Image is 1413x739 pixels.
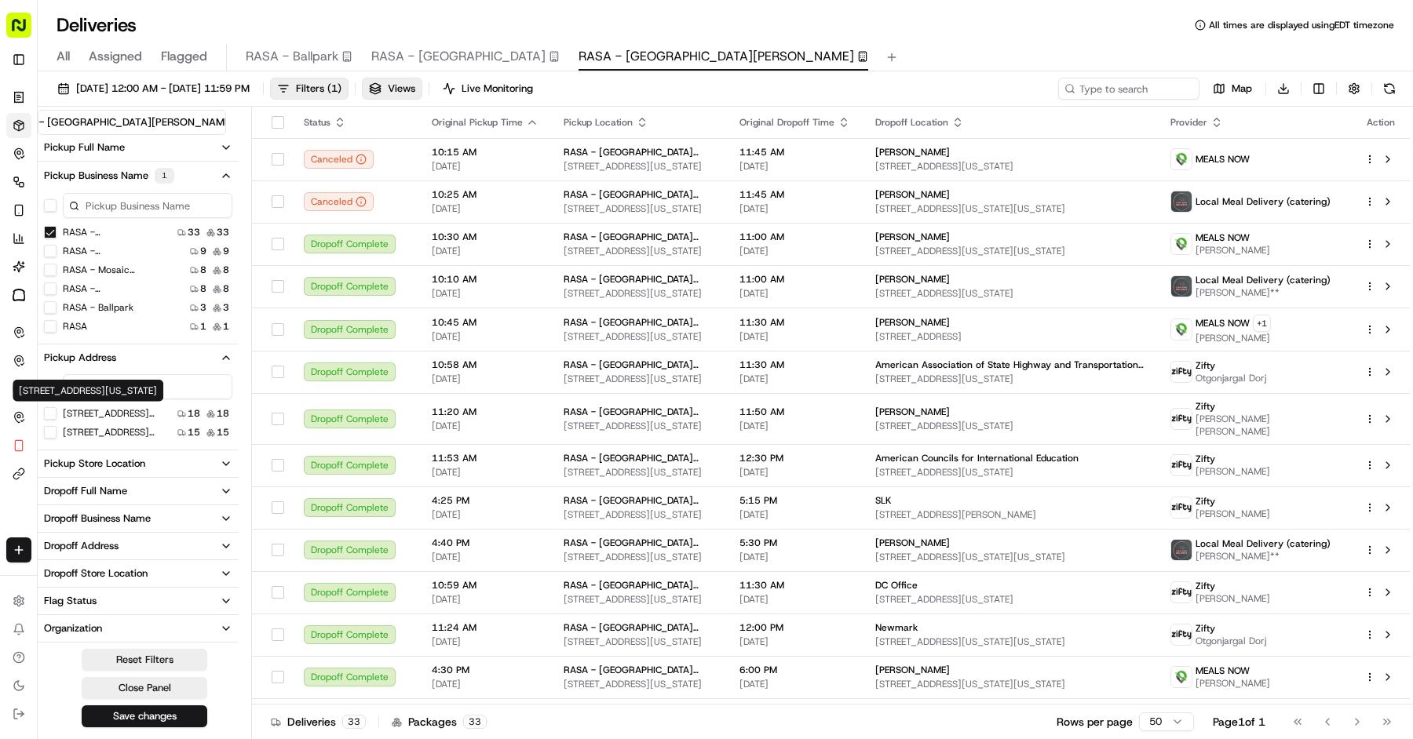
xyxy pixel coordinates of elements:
span: Assigned [89,47,142,66]
span: RASA - Ballpark [246,47,338,66]
span: [DATE] [739,287,850,300]
span: nakirzaman [49,242,104,255]
div: Pickup Address [44,351,116,365]
span: Zifty [1196,622,1215,635]
span: [STREET_ADDRESS][US_STATE] [564,593,714,606]
span: RASA - [GEOGRAPHIC_DATA][PERSON_NAME] [564,579,714,592]
div: Dropoff Store Location [44,566,148,581]
span: Local Meal Delivery (catering) [1196,537,1331,550]
div: 33 [463,715,487,729]
span: [DATE] [739,160,850,173]
span: RASA - [GEOGRAPHIC_DATA][PERSON_NAME] [564,316,714,329]
span: [STREET_ADDRESS][US_STATE][US_STATE] [875,245,1145,257]
span: [PERSON_NAME] [875,316,950,329]
a: Toast [6,282,31,308]
span: 3 [223,301,229,314]
div: Packages [392,714,487,730]
span: [STREET_ADDRESS][US_STATE] [564,466,714,479]
div: Pickup Store Location [44,457,145,471]
span: [STREET_ADDRESS][US_STATE][US_STATE] [875,635,1145,648]
span: [STREET_ADDRESS][US_STATE] [875,160,1145,173]
span: 10:10 AM [432,273,539,286]
span: RASA - [GEOGRAPHIC_DATA][PERSON_NAME] [579,47,854,66]
span: Dropoff Location [875,116,948,129]
span: Otgonjargal Dorj [1196,372,1266,384]
span: [PERSON_NAME] [875,537,950,549]
button: Pickup Store Location [38,450,239,477]
button: See all [243,200,286,219]
span: All times are displayed using EDT timezone [1209,19,1394,31]
span: 1 [223,320,229,333]
button: Canceled [304,150,374,169]
span: Views [388,82,415,96]
div: 💻 [133,351,145,364]
span: 3 [200,301,206,314]
label: [STREET_ADDRESS][US_STATE] [63,426,163,439]
span: 12:00 PM [739,621,850,634]
div: Start new chat [71,149,257,165]
span: [PERSON_NAME] [875,664,950,676]
span: 5:30 PM [739,537,850,549]
span: [PERSON_NAME] [875,188,950,201]
span: [DATE] [116,242,148,255]
button: Dropoff Address [38,533,239,559]
span: Local Meal Delivery (catering) [1196,274,1331,286]
img: zifty-logo-trans-sq.png [1171,582,1192,602]
img: lmd_logo.png [1171,276,1192,297]
span: SLK [875,494,892,507]
span: RASA - [GEOGRAPHIC_DATA][PERSON_NAME] [564,273,714,286]
span: 18 [188,407,200,420]
span: [PERSON_NAME]** [1196,286,1331,299]
span: 12:30 PM [739,452,850,464]
p: Welcome 👋 [16,62,286,87]
div: 1 [155,168,174,184]
img: Nash [16,15,47,46]
span: [DATE] [432,373,539,385]
div: We're available if you need us! [71,165,216,177]
span: [STREET_ADDRESS][US_STATE][US_STATE] [875,202,1145,215]
span: 11:30 AM [739,359,850,371]
img: zifty-logo-trans-sq.png [1171,624,1192,645]
button: Live Monitoring [436,78,540,100]
span: [STREET_ADDRESS][US_STATE] [875,373,1145,385]
span: [STREET_ADDRESS][US_STATE] [564,678,714,690]
span: [STREET_ADDRESS][US_STATE] [875,420,1145,432]
img: melas_now_logo.png [1171,149,1192,169]
img: Toast logo [13,289,25,300]
img: lmd_logo.png [1171,540,1192,560]
div: Dropoff Address [44,539,119,553]
span: Zifty [1196,580,1215,592]
span: Zifty [1196,453,1215,465]
button: Refresh [1378,78,1400,100]
span: [STREET_ADDRESS][US_STATE] [875,287,1145,300]
button: Start new chat [267,154,286,173]
span: Zifty [1196,359,1215,372]
div: Canceled [304,192,374,211]
span: [DATE] [432,202,539,215]
span: • [107,242,112,255]
span: 9 [223,245,229,257]
span: [PERSON_NAME] [1196,332,1271,344]
div: 📗 [16,351,28,364]
span: Knowledge Base [31,350,120,366]
span: RASA - [GEOGRAPHIC_DATA][PERSON_NAME] [564,188,714,201]
span: RASA - [GEOGRAPHIC_DATA][PERSON_NAME] [564,621,714,634]
button: Organization [38,615,239,642]
span: [DATE] [432,508,539,521]
span: All [57,47,70,66]
div: Deliveries [271,714,366,730]
button: Dropoff Store Location [38,560,239,587]
span: RASA - [GEOGRAPHIC_DATA][PERSON_NAME] [564,452,714,464]
span: American Association of State Highway and Transportation Officials (AASHTO) [875,359,1145,371]
span: Original Dropoff Time [739,116,834,129]
span: 11:53 AM [432,452,539,464]
span: DC Office [875,579,918,592]
span: 11:00 AM [739,231,850,243]
input: Pickup Address [63,374,232,399]
button: Pickup Full Name [38,134,239,161]
div: Past conversations [16,203,105,216]
button: Filters(1) [270,78,349,100]
span: MEALS NOW [1196,664,1250,677]
span: [DATE] [108,285,141,297]
span: Zifty [1196,400,1215,413]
